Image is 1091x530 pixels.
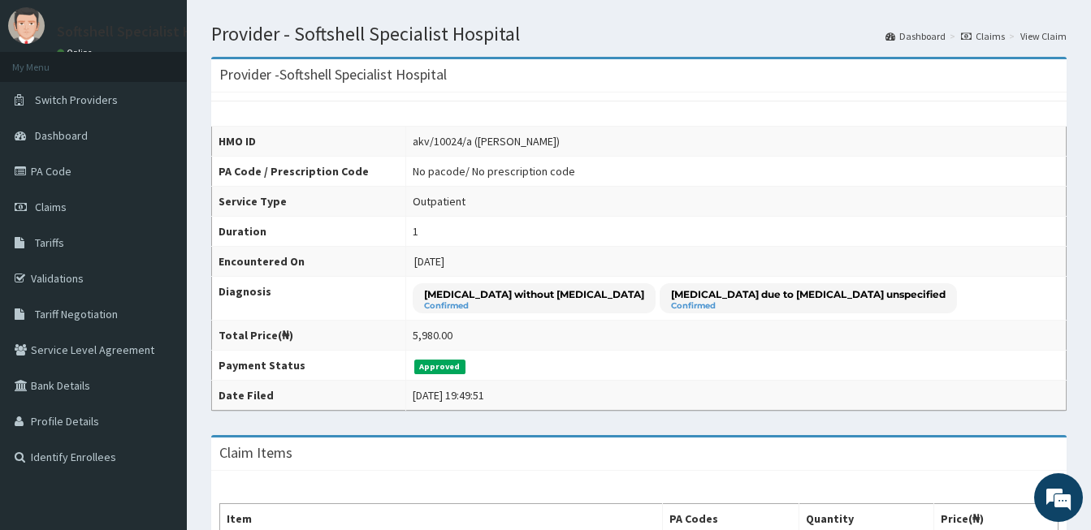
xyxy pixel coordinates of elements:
[212,157,406,187] th: PA Code / Prescription Code
[424,287,644,301] p: [MEDICAL_DATA] without [MEDICAL_DATA]
[35,93,118,107] span: Switch Providers
[35,200,67,214] span: Claims
[212,247,406,277] th: Encountered On
[424,302,644,310] small: Confirmed
[413,193,465,209] div: Outpatient
[413,133,560,149] div: akv/10024/a ([PERSON_NAME])
[212,351,406,381] th: Payment Status
[212,187,406,217] th: Service Type
[35,235,64,250] span: Tariffs
[885,29,946,43] a: Dashboard
[211,24,1067,45] h1: Provider - Softshell Specialist Hospital
[212,217,406,247] th: Duration
[671,287,946,301] p: [MEDICAL_DATA] due to [MEDICAL_DATA] unspecified
[413,163,575,179] div: No pacode / No prescription code
[414,360,465,374] span: Approved
[57,24,236,39] p: Softshell Specialist Hospital
[413,223,418,239] div: 1
[35,128,88,143] span: Dashboard
[671,302,946,310] small: Confirmed
[8,7,45,44] img: User Image
[961,29,1005,43] a: Claims
[35,307,118,321] span: Tariff Negotiation
[212,277,406,321] th: Diagnosis
[219,67,447,82] h3: Provider - Softshell Specialist Hospital
[212,381,406,411] th: Date Filed
[1020,29,1067,43] a: View Claim
[212,127,406,157] th: HMO ID
[413,387,484,403] div: [DATE] 19:49:51
[212,321,406,351] th: Total Price(₦)
[219,446,292,460] h3: Claim Items
[57,47,96,58] a: Online
[414,254,444,269] span: [DATE]
[413,327,452,343] div: 5,980.00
